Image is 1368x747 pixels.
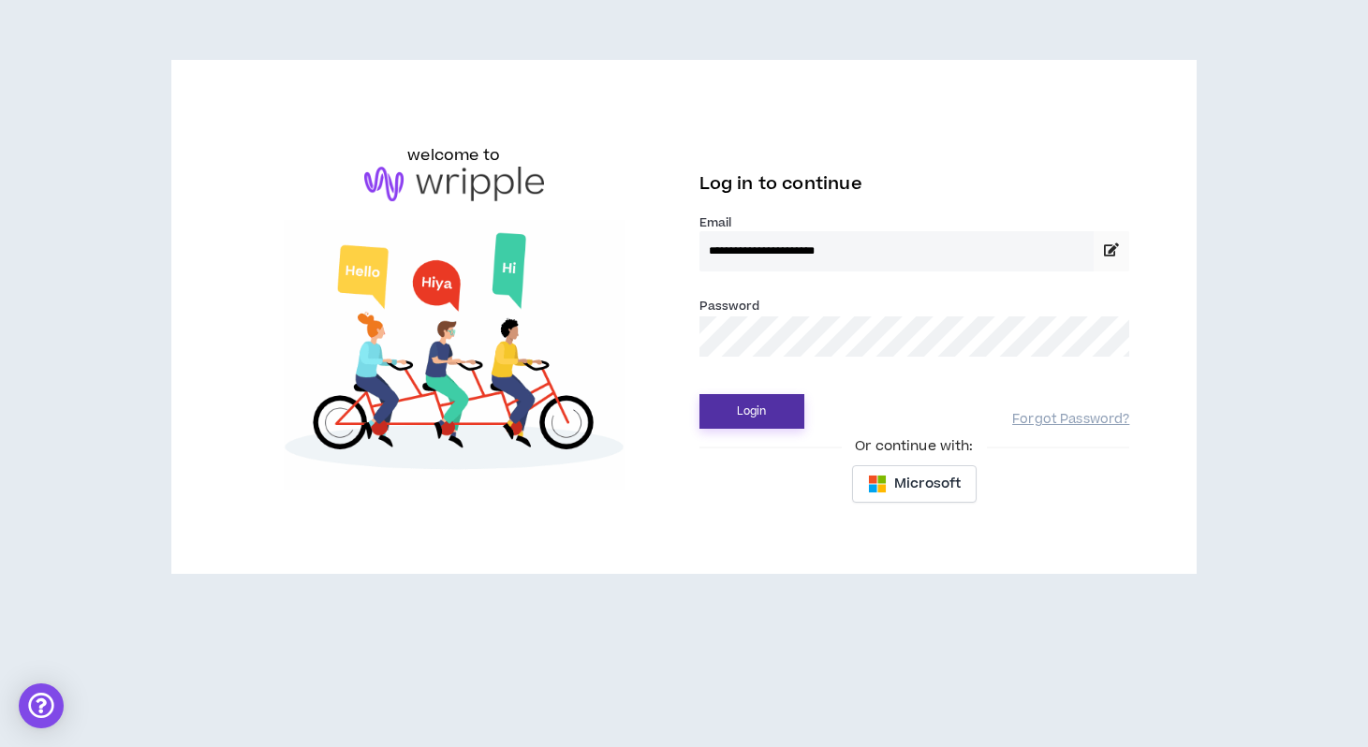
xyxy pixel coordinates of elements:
[407,144,500,167] h6: welcome to
[894,474,961,494] span: Microsoft
[852,465,977,503] button: Microsoft
[699,298,760,315] label: Password
[842,436,986,457] span: Or continue with:
[19,683,64,728] div: Open Intercom Messenger
[364,167,544,202] img: logo-brand.png
[699,172,862,196] span: Log in to continue
[699,394,804,429] button: Login
[239,220,669,490] img: Welcome to Wripple
[1012,411,1129,429] a: Forgot Password?
[699,214,1130,231] label: Email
